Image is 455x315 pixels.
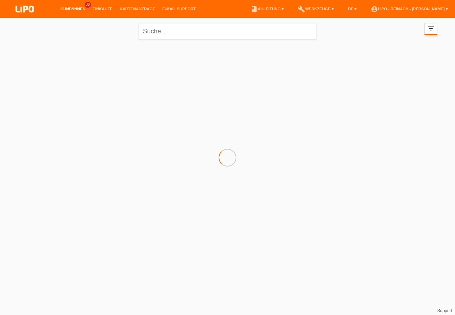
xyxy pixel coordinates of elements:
[298,6,305,13] i: build
[116,7,159,11] a: Kartenanträge
[139,23,316,40] input: Suche...
[7,15,43,20] a: LIPO pay
[371,6,378,13] i: account_circle
[427,25,435,32] i: filter_list
[247,7,287,11] a: bookAnleitung ▾
[437,308,452,313] a: Support
[367,7,451,11] a: account_circleLIPO - Reinach - [PERSON_NAME] ▾
[294,7,337,11] a: buildWerkzeuge ▾
[89,7,116,11] a: Einkäufe
[57,7,89,11] a: Kund*innen
[344,7,360,11] a: DE ▾
[159,7,199,11] a: E-Mail Support
[85,2,91,8] span: 36
[251,6,258,13] i: book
